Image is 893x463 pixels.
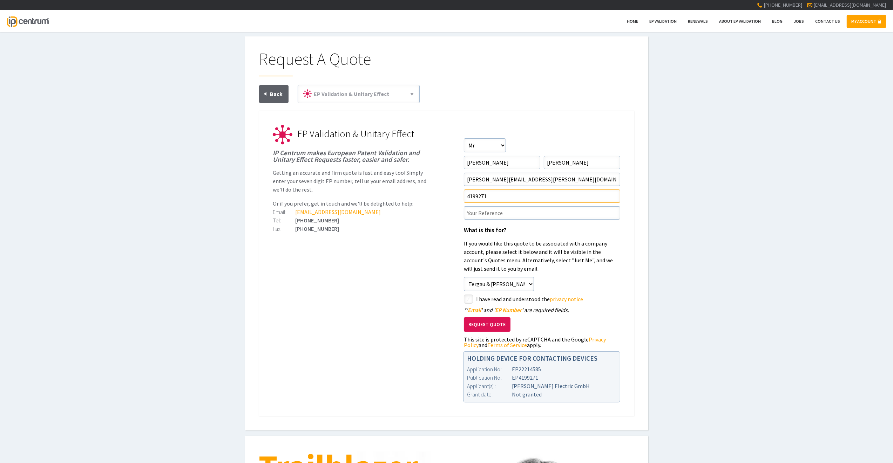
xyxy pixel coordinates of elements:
[467,365,616,373] div: EP22214585
[544,156,620,169] input: Surname
[487,341,527,348] a: Terms of Service
[273,150,429,163] h1: IP Centrum makes European Patent Validation and Unitary Effect Requests faster, easier and safer.
[464,295,473,304] label: styled-checkbox
[645,15,681,28] a: EP Validation
[467,373,512,382] div: Publication No :
[464,239,620,273] p: If you would like this quote to be associated with a company account, please select it below and ...
[464,156,540,169] input: First Name
[715,15,765,28] a: About EP Validation
[767,15,787,28] a: Blog
[314,90,390,97] span: EP Validation & Unitary Effect
[467,382,512,390] div: Applicant(s) :
[273,199,429,208] p: Or if you prefer, get in touch and we'll be delighted to help:
[550,296,583,303] a: privacy notice
[273,226,429,231] div: [PHONE_NUMBER]
[649,19,677,24] span: EP Validation
[273,168,429,194] p: Getting an accurate and firm quote is fast and easy too! Simply enter your seven digit EP number,...
[789,15,809,28] a: Jobs
[495,306,522,313] span: EP Number
[476,295,620,304] label: I have read and understood the
[764,2,802,8] span: [PHONE_NUMBER]
[683,15,712,28] a: Renewals
[467,365,512,373] div: Application No :
[815,19,840,24] span: Contact Us
[622,15,643,28] a: Home
[467,390,512,399] div: Grant date :
[794,19,804,24] span: Jobs
[273,217,296,223] div: Tel:
[273,226,296,231] div: Fax:
[847,15,886,28] a: MY ACCOUNT
[301,88,417,100] a: EP Validation & Unitary Effect
[467,373,616,382] div: EP4199271
[464,227,620,234] h1: What is this for?
[627,19,638,24] span: Home
[464,317,510,332] button: Request Quote
[467,390,616,399] div: Not granted
[7,10,48,32] a: IP Centrum
[298,127,415,140] span: EP Validation & Unitary Effect
[259,50,634,76] h1: Request A Quote
[813,2,886,8] a: [EMAIL_ADDRESS][DOMAIN_NAME]
[688,19,708,24] span: Renewals
[259,85,289,103] a: Back
[464,336,606,348] a: Privacy Policy
[811,15,845,28] a: Contact Us
[273,217,429,223] div: [PHONE_NUMBER]
[270,90,283,97] span: Back
[273,209,296,215] div: Email:
[467,382,616,390] div: [PERSON_NAME] Electric GmbH
[464,307,620,313] div: ' ' and ' ' are required fields.
[468,306,481,313] span: Email
[772,19,783,24] span: Blog
[296,208,381,215] a: [EMAIL_ADDRESS][DOMAIN_NAME]
[464,189,620,203] input: EP Number
[719,19,761,24] span: About EP Validation
[464,173,620,186] input: Email
[464,206,620,220] input: Your Reference
[464,337,620,348] div: This site is protected by reCAPTCHA and the Google and apply.
[467,355,616,362] h1: HOLDING DEVICE FOR CONTACTING DEVICES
